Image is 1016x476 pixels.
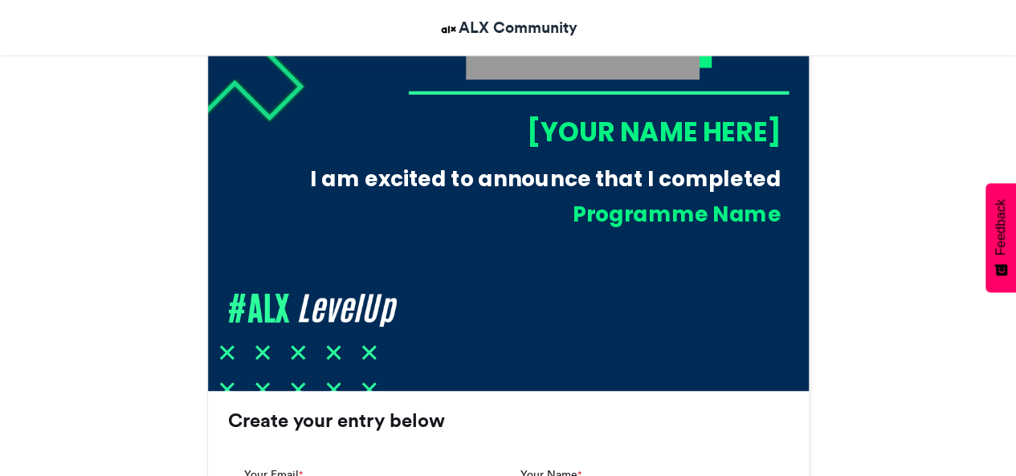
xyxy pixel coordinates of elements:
[407,113,780,150] div: [YOUR NAME HERE]
[296,164,781,193] div: I am excited to announce that I completed
[439,19,459,39] img: ALX Community
[985,183,1016,292] button: Feedback - Show survey
[228,411,789,430] h3: Create your entry below
[320,199,781,229] div: Programme Name
[439,16,577,39] a: ALX Community
[994,199,1008,255] span: Feedback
